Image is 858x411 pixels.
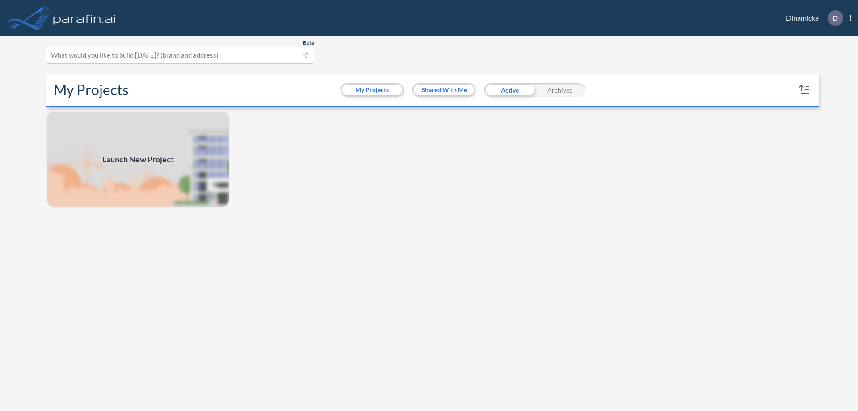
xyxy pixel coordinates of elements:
[303,39,314,47] span: Beta
[833,14,838,22] p: D
[102,153,174,165] span: Launch New Project
[342,85,402,95] button: My Projects
[46,111,230,208] img: add
[51,9,118,27] img: logo
[797,83,812,97] button: sort
[484,83,535,97] div: Active
[46,111,230,208] a: Launch New Project
[414,85,474,95] button: Shared With Me
[54,81,129,98] h2: My Projects
[773,10,851,26] div: Dinamicka
[535,83,585,97] div: Archived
